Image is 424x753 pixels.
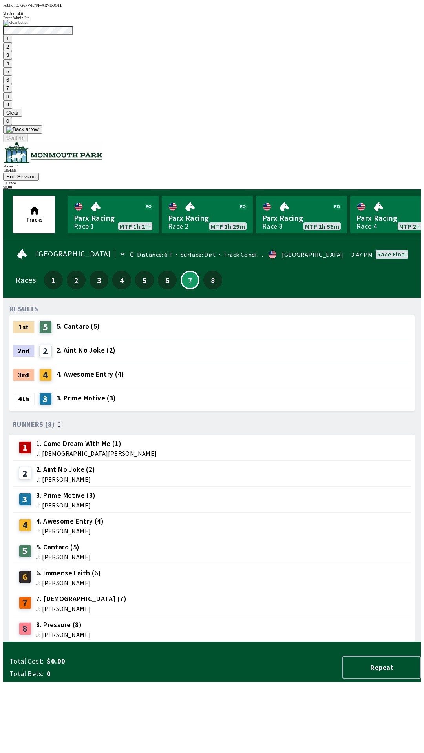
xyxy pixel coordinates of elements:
[67,271,86,289] button: 2
[36,476,95,482] span: J: [PERSON_NAME]
[158,271,177,289] button: 6
[160,277,175,283] span: 6
[114,277,129,283] span: 4
[57,345,116,355] span: 2. Aint No Joke (2)
[377,251,407,257] div: Race final
[3,76,12,84] button: 6
[39,321,52,333] div: 5
[3,43,12,51] button: 2
[13,393,35,405] div: 4th
[3,92,12,100] button: 8
[3,181,421,185] div: Balance
[74,223,94,229] div: Race 1
[3,16,421,20] div: Enter Admin Pin
[39,345,52,357] div: 2
[3,117,12,125] button: 0
[57,393,116,403] span: 3. Prime Motive (3)
[90,271,108,289] button: 3
[36,542,91,552] span: 5. Cantaro (5)
[211,223,245,229] span: MTP 1h 29m
[205,277,220,283] span: 8
[16,277,36,283] div: Races
[20,3,62,7] span: G6PV-K7PP-ARVE-JQTL
[46,277,61,283] span: 1
[6,126,39,133] img: Back arrow
[262,213,341,223] span: Parx Racing
[36,568,101,578] span: 6. Immense Faith (6)
[203,271,222,289] button: 8
[39,369,52,381] div: 4
[26,216,43,223] span: Tracks
[282,251,343,258] div: [GEOGRAPHIC_DATA]
[69,277,84,283] span: 2
[137,251,172,258] span: Distance: 6 F
[3,84,12,92] button: 7
[36,554,91,560] span: J: [PERSON_NAME]
[13,420,411,428] div: Runners (8)
[19,493,31,506] div: 3
[36,631,91,638] span: J: [PERSON_NAME]
[120,223,151,229] span: MTP 1h 2m
[36,580,101,586] span: J: [PERSON_NAME]
[36,620,91,630] span: 8. Pressure (8)
[181,271,199,289] button: 7
[36,606,126,612] span: J: [PERSON_NAME]
[3,164,421,168] div: Player ID
[216,251,285,258] span: Track Condition: Firm
[3,134,28,142] button: Confirm
[19,467,31,480] div: 2
[3,59,12,67] button: 4
[13,321,35,333] div: 1st
[112,271,131,289] button: 4
[74,213,152,223] span: Parx Racing
[36,594,126,604] span: 7. [DEMOGRAPHIC_DATA] (7)
[3,109,22,117] button: Clear
[13,369,35,381] div: 3rd
[356,223,377,229] div: Race 4
[3,67,12,76] button: 5
[256,196,347,233] a: Parx RacingRace 3MTP 1h 56m
[3,11,421,16] div: Version 1.4.0
[44,271,63,289] button: 1
[351,251,373,258] span: 3:47 PM
[57,321,100,331] span: 5. Cantaro (5)
[262,223,283,229] div: Race 3
[47,669,170,678] span: 0
[19,519,31,531] div: 4
[9,669,44,678] span: Total Bets:
[36,516,104,526] span: 4. Awesome Entry (4)
[19,597,31,609] div: 7
[3,35,12,43] button: 1
[3,168,421,173] div: 1364335
[342,656,421,679] button: Repeat
[3,185,421,189] div: $ 0.00
[36,528,104,534] span: J: [PERSON_NAME]
[137,277,152,283] span: 5
[168,223,188,229] div: Race 2
[3,51,12,59] button: 3
[183,278,197,282] span: 7
[3,20,29,26] img: close button
[36,502,96,508] span: J: [PERSON_NAME]
[19,441,31,454] div: 1
[36,438,157,449] span: 1. Come Dream With Me (1)
[36,450,157,457] span: J: [DEMOGRAPHIC_DATA][PERSON_NAME]
[3,142,102,163] img: venue logo
[130,251,134,258] div: 0
[91,277,106,283] span: 3
[305,223,339,229] span: MTP 1h 56m
[36,490,96,500] span: 3. Prime Motive (3)
[162,196,253,233] a: Parx RacingRace 2MTP 1h 29m
[3,100,12,109] button: 9
[57,369,124,379] span: 4. Awesome Entry (4)
[39,393,52,405] div: 3
[172,251,216,258] span: Surface: Dirt
[13,421,55,427] span: Runners (8)
[68,196,159,233] a: Parx RacingRace 1MTP 1h 2m
[9,306,38,312] div: RESULTS
[13,345,35,357] div: 2nd
[135,271,154,289] button: 5
[19,571,31,583] div: 6
[168,213,247,223] span: Parx Racing
[3,173,39,181] button: End Session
